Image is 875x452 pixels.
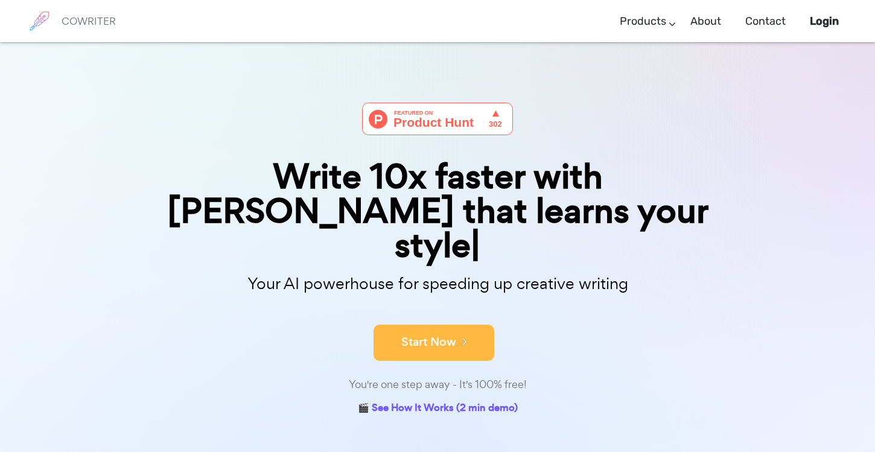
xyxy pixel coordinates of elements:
[374,325,494,361] button: Start Now
[690,4,721,39] a: About
[745,4,786,39] a: Contact
[136,159,739,263] div: Write 10x faster with [PERSON_NAME] that learns your style
[136,376,739,393] div: You're one step away - It's 100% free!
[810,14,839,28] b: Login
[24,6,54,36] img: brand logo
[810,4,839,39] a: Login
[62,16,116,27] h6: COWRITER
[358,399,518,418] a: 🎬 See How It Works (2 min demo)
[136,271,739,297] p: Your AI powerhouse for speeding up creative writing
[362,103,513,135] img: Cowriter - Your AI buddy for speeding up creative writing | Product Hunt
[620,4,666,39] a: Products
